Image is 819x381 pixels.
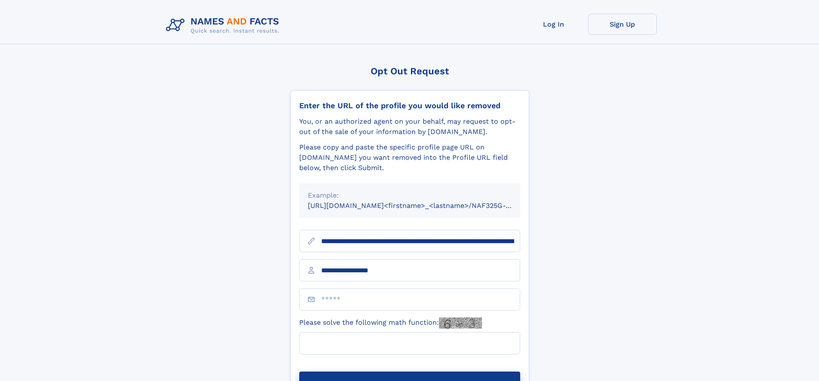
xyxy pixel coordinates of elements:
[290,66,529,76] div: Opt Out Request
[588,14,657,35] a: Sign Up
[308,201,537,210] small: [URL][DOMAIN_NAME]<firstname>_<lastname>/NAF325G-xxxxxxxx
[299,116,520,137] div: You, or an authorized agent on your behalf, may request to opt-out of the sale of your informatio...
[299,317,482,329] label: Please solve the following math function:
[519,14,588,35] a: Log In
[299,101,520,110] div: Enter the URL of the profile you would like removed
[299,142,520,173] div: Please copy and paste the specific profile page URL on [DOMAIN_NAME] you want removed into the Pr...
[308,190,512,201] div: Example:
[163,14,286,37] img: Logo Names and Facts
